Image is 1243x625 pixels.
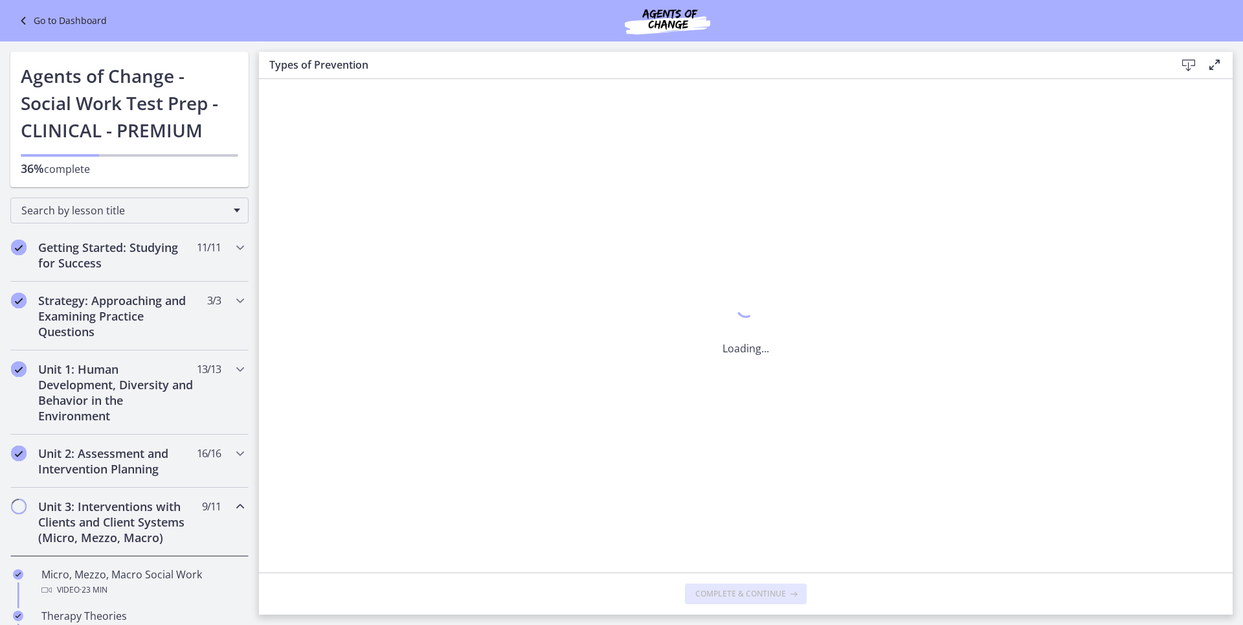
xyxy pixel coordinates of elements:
h3: Types of Prevention [269,57,1155,73]
i: Completed [11,361,27,377]
i: Completed [13,569,23,580]
div: Video [41,582,243,598]
i: Completed [13,611,23,621]
button: Complete & continue [685,584,807,604]
img: Agents of Change [590,5,745,36]
h2: Unit 1: Human Development, Diversity and Behavior in the Environment [38,361,196,424]
span: 3 / 3 [207,293,221,308]
p: Loading... [722,341,769,356]
h1: Agents of Change - Social Work Test Prep - CLINICAL - PREMIUM [21,62,238,144]
span: 13 / 13 [197,361,221,377]
span: Complete & continue [695,589,786,599]
p: complete [21,161,238,177]
i: Completed [11,293,27,308]
i: Completed [11,240,27,255]
i: Completed [11,446,27,461]
div: 1 [722,295,769,325]
span: · 23 min [80,582,107,598]
h2: Unit 2: Assessment and Intervention Planning [38,446,196,477]
span: 36% [21,161,44,176]
span: Search by lesson title [21,203,227,218]
span: 11 / 11 [197,240,221,255]
div: Micro, Mezzo, Macro Social Work [41,567,243,598]
h2: Strategy: Approaching and Examining Practice Questions [38,293,196,339]
a: Go to Dashboard [16,13,107,28]
h2: Unit 3: Interventions with Clients and Client Systems (Micro, Mezzo, Macro) [38,499,196,545]
h2: Getting Started: Studying for Success [38,240,196,271]
div: Search by lesson title [10,198,249,223]
span: 9 / 11 [202,499,221,514]
span: 16 / 16 [197,446,221,461]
